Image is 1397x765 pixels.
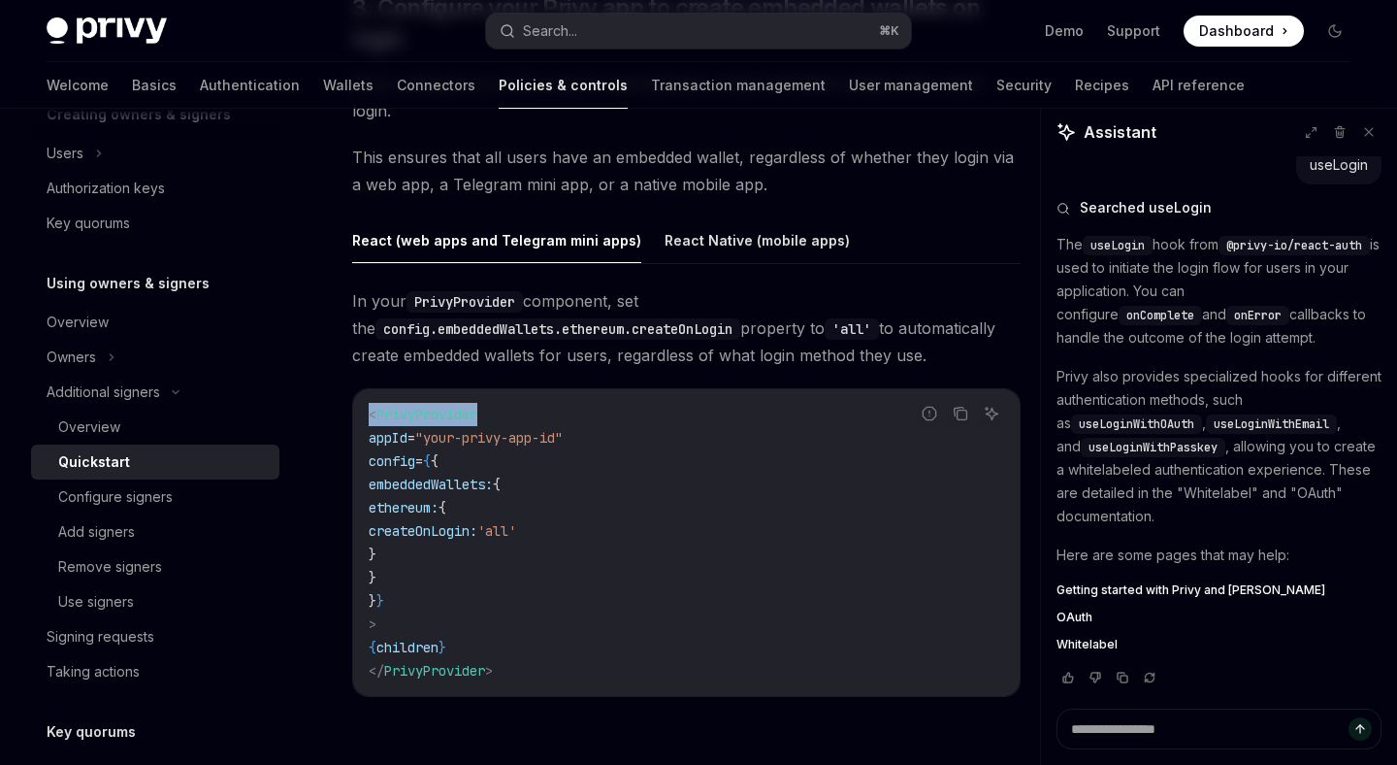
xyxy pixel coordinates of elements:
[58,416,120,439] div: Overview
[651,62,826,109] a: Transaction management
[1153,62,1245,109] a: API reference
[1056,582,1325,598] span: Getting started with Privy and [PERSON_NAME]
[369,546,376,563] span: }
[376,639,439,656] span: children
[1045,21,1084,41] a: Demo
[376,592,384,610] span: }
[1319,16,1350,47] button: Toggle dark mode
[47,625,154,649] div: Signing requests
[369,639,376,656] span: {
[47,381,160,404] div: Additional signers
[31,549,279,584] a: Remove signers
[1084,120,1156,144] span: Assistant
[1056,233,1381,349] p: The hook from is used to initiate the login flow for users in your application. You can configure...
[58,450,130,474] div: Quickstart
[132,62,177,109] a: Basics
[369,569,376,586] span: }
[1199,21,1274,41] span: Dashboard
[849,62,973,109] a: User management
[1310,155,1368,175] div: useLogin
[47,660,140,683] div: Taking actions
[415,452,423,470] span: =
[431,452,439,470] span: {
[58,590,134,614] div: Use signers
[369,592,376,610] span: }
[415,429,563,447] span: "your-privy-app-id"
[47,142,83,165] div: Users
[917,401,942,426] button: Report incorrect code
[58,485,173,509] div: Configure signers
[31,206,279,241] a: Key quorums
[31,515,279,549] a: Add signers
[1056,365,1381,528] p: Privy also provides specialized hooks for different authentication methods, such as , , and , all...
[200,62,300,109] a: Authentication
[352,144,1021,198] span: This ensures that all users have an embedded wallet, regardless of whether they login via a web a...
[485,662,493,680] span: >
[477,522,516,540] span: 'all'
[31,171,279,206] a: Authorization keys
[1214,416,1329,432] span: useLoginWithEmail
[47,17,167,45] img: dark logo
[31,410,279,445] a: Overview
[369,499,439,516] span: ethereum:
[369,406,376,423] span: <
[825,318,879,340] code: 'all'
[407,429,415,447] span: =
[369,662,384,680] span: </
[1080,198,1212,217] span: Searched useLogin
[1234,308,1282,323] span: onError
[58,555,162,579] div: Remove signers
[352,287,1021,369] span: In your component, set the property to to automatically create embedded wallets for users, regard...
[1056,198,1381,217] button: Searched useLogin
[1226,238,1362,253] span: @privy-io/react-auth
[423,452,431,470] span: {
[1056,544,1381,567] p: Here are some pages that may help:
[31,584,279,619] a: Use signers
[375,318,740,340] code: config.embeddedWallets.ethereum.createOnLogin
[1056,637,1381,652] a: Whitelabel
[47,62,109,109] a: Welcome
[31,445,279,480] a: Quickstart
[996,62,1052,109] a: Security
[1075,62,1129,109] a: Recipes
[47,346,96,369] div: Owners
[31,305,279,340] a: Overview
[948,401,973,426] button: Copy the contents from the code block
[1079,416,1194,432] span: useLoginWithOAuth
[499,62,628,109] a: Policies & controls
[1184,16,1304,47] a: Dashboard
[879,23,899,39] span: ⌘ K
[47,720,136,744] h5: Key quorums
[486,14,910,49] button: Search...⌘K
[493,476,501,493] span: {
[1126,308,1194,323] span: onComplete
[47,272,210,295] h5: Using owners & signers
[1348,717,1372,741] button: Send message
[384,662,485,680] span: PrivyProvider
[31,480,279,515] a: Configure signers
[439,499,446,516] span: {
[1056,610,1381,625] a: OAuth
[369,452,415,470] span: config
[369,615,376,633] span: >
[397,62,475,109] a: Connectors
[369,429,407,447] span: appId
[369,522,477,540] span: createOnLogin:
[1056,610,1092,625] span: OAuth
[1088,440,1218,455] span: useLoginWithPasskey
[979,401,1004,426] button: Ask AI
[665,217,850,263] button: React Native (mobile apps)
[31,654,279,689] a: Taking actions
[439,639,446,656] span: }
[376,406,477,423] span: PrivyProvider
[31,619,279,654] a: Signing requests
[323,62,374,109] a: Wallets
[1090,238,1145,253] span: useLogin
[58,520,135,544] div: Add signers
[47,177,165,200] div: Authorization keys
[1107,21,1160,41] a: Support
[352,217,641,263] button: React (web apps and Telegram mini apps)
[369,476,493,493] span: embeddedWallets:
[47,212,130,235] div: Key quorums
[1056,637,1118,652] span: Whitelabel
